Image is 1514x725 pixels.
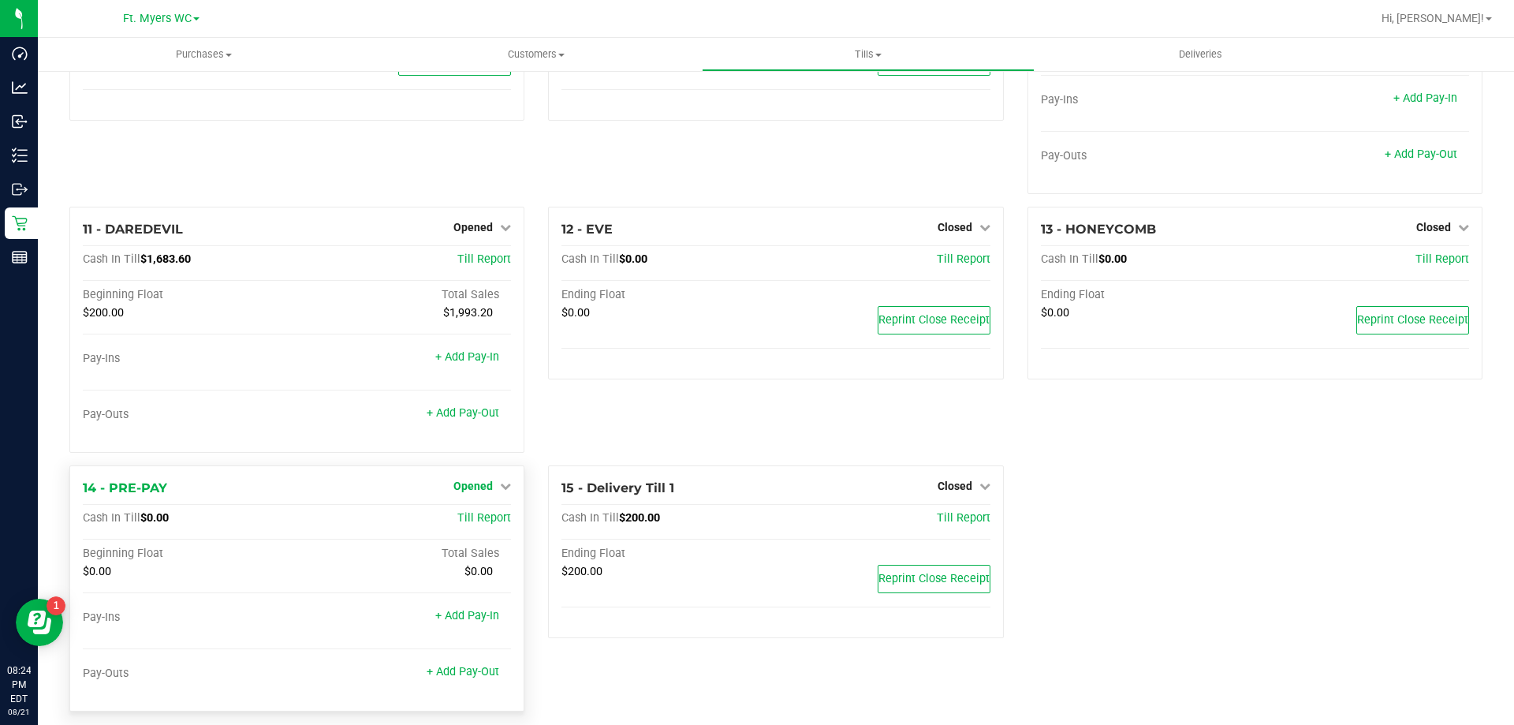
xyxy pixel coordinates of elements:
[297,547,512,561] div: Total Sales
[937,511,990,525] a: Till Report
[457,252,511,266] a: Till Report
[878,572,990,585] span: Reprint Close Receipt
[83,252,140,266] span: Cash In Till
[561,252,619,266] span: Cash In Till
[1041,93,1255,107] div: Pay-Ins
[140,252,191,266] span: $1,683.60
[12,215,28,231] inline-svg: Retail
[1356,306,1469,334] button: Reprint Close Receipt
[83,288,297,302] div: Beginning Float
[619,252,647,266] span: $0.00
[619,511,660,525] span: $200.00
[464,565,493,578] span: $0.00
[1041,252,1098,266] span: Cash In Till
[1041,306,1069,320] span: $0.00
[83,352,297,366] div: Pay-Ins
[878,306,990,334] button: Reprint Close Receipt
[1415,252,1469,266] a: Till Report
[12,148,28,163] inline-svg: Inventory
[1035,38,1367,71] a: Deliveries
[83,511,140,525] span: Cash In Till
[83,667,297,681] div: Pay-Outs
[38,47,370,62] span: Purchases
[427,665,499,678] a: + Add Pay-Out
[938,480,972,492] span: Closed
[12,46,28,62] inline-svg: Dashboard
[38,38,370,71] a: Purchases
[453,480,493,492] span: Opened
[435,609,499,622] a: + Add Pay-In
[561,565,602,578] span: $200.00
[443,306,493,320] span: $1,993.20
[12,114,28,129] inline-svg: Inbound
[83,565,111,578] span: $0.00
[1041,288,1255,302] div: Ending Float
[12,249,28,265] inline-svg: Reports
[703,47,1033,62] span: Tills
[453,221,493,234] span: Opened
[1098,252,1127,266] span: $0.00
[1393,92,1457,105] a: + Add Pay-In
[1357,313,1468,327] span: Reprint Close Receipt
[1041,222,1156,237] span: 13 - HONEYCOMB
[83,480,167,495] span: 14 - PRE-PAY
[878,565,990,593] button: Reprint Close Receipt
[83,611,297,625] div: Pay-Ins
[16,599,63,646] iframe: Resource center
[371,47,701,62] span: Customers
[561,511,619,525] span: Cash In Till
[123,12,192,25] span: Ft. Myers WC
[561,547,776,561] div: Ending Float
[83,408,297,422] div: Pay-Outs
[7,706,31,718] p: 08/21
[1416,221,1451,234] span: Closed
[938,221,972,234] span: Closed
[878,313,990,327] span: Reprint Close Receipt
[702,38,1034,71] a: Tills
[561,288,776,302] div: Ending Float
[1041,149,1255,163] div: Pay-Outs
[427,406,499,420] a: + Add Pay-Out
[561,306,590,320] span: $0.00
[7,663,31,706] p: 08:24 PM EDT
[1385,148,1457,161] a: + Add Pay-Out
[83,547,297,561] div: Beginning Float
[370,38,702,71] a: Customers
[1158,47,1244,62] span: Deliveries
[297,288,512,302] div: Total Sales
[457,511,511,525] a: Till Report
[140,511,169,525] span: $0.00
[83,306,124,320] span: $200.00
[83,222,183,237] span: 11 - DAREDEVIL
[561,222,613,237] span: 12 - EVE
[12,80,28,95] inline-svg: Analytics
[1382,12,1484,24] span: Hi, [PERSON_NAME]!
[561,480,674,495] span: 15 - Delivery Till 1
[12,181,28,197] inline-svg: Outbound
[435,350,499,364] a: + Add Pay-In
[937,252,990,266] a: Till Report
[47,596,65,615] iframe: Resource center unread badge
